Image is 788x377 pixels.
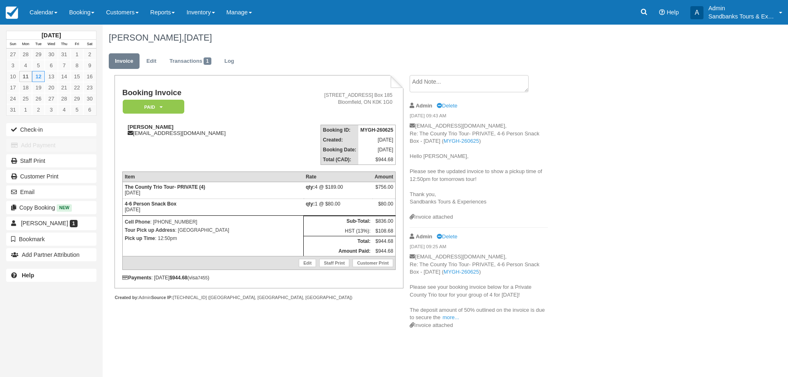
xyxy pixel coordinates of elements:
[373,226,396,236] td: $108.68
[58,104,71,115] a: 4
[123,100,184,114] em: Paid
[45,93,57,104] a: 27
[437,233,457,240] a: Delete
[437,103,457,109] a: Delete
[6,233,96,246] button: Bookmark
[140,53,163,69] a: Edit
[198,275,208,280] small: 7455
[32,71,45,82] a: 12
[19,71,32,82] a: 11
[373,236,396,247] td: $944.68
[32,40,45,49] th: Tue
[284,92,392,106] address: [STREET_ADDRESS] Box 185 Bloomfield, ON K0K 1G0
[321,125,358,135] th: Booking ID:
[83,82,96,93] a: 23
[71,93,83,104] a: 29
[83,93,96,104] a: 30
[7,93,19,104] a: 24
[306,184,315,190] strong: qty
[444,269,479,275] a: MYGH-260625
[122,275,151,281] strong: Payments
[58,40,71,49] th: Thu
[358,145,396,155] td: [DATE]
[321,135,358,145] th: Created:
[304,246,373,256] th: Amount Paid:
[442,314,459,320] a: more...
[122,99,181,114] a: Paid
[125,184,205,190] strong: The County Trio Tour- PRIVATE (4)
[32,49,45,60] a: 29
[122,89,280,97] h1: Booking Invoice
[45,104,57,115] a: 3
[58,49,71,60] a: 31
[115,295,139,300] strong: Created by:
[32,104,45,115] a: 2
[6,154,96,167] a: Staff Print
[83,104,96,115] a: 6
[19,49,32,60] a: 28
[410,322,548,329] div: Invoice attached
[57,204,72,211] span: New
[6,201,96,214] button: Copy Booking New
[7,82,19,93] a: 17
[659,9,665,15] i: Help
[410,112,548,121] em: [DATE] 09:43 AM
[122,182,303,199] td: [DATE]
[410,122,548,213] p: [EMAIL_ADDRESS][DOMAIN_NAME], Re: The County Trio Tour- PRIVATE, 4-6 Person Snack Box - [DATE] ( ...
[125,218,301,226] p: : [PHONE_NUMBER]
[71,71,83,82] a: 15
[125,226,301,234] p: : [GEOGRAPHIC_DATA]
[204,57,211,65] span: 1
[358,155,396,165] td: $944.68
[319,259,349,267] a: Staff Print
[122,199,303,216] td: [DATE]
[32,93,45,104] a: 26
[71,60,83,71] a: 8
[7,40,19,49] th: Sun
[45,71,57,82] a: 13
[22,272,34,279] b: Help
[58,93,71,104] a: 28
[83,60,96,71] a: 9
[83,49,96,60] a: 2
[19,40,32,49] th: Mon
[109,53,140,69] a: Invoice
[373,216,396,226] td: $836.00
[6,7,18,19] img: checkfront-main-nav-mini-logo.png
[83,71,96,82] a: 16
[444,138,479,144] a: MYGH-260625
[125,235,155,241] strong: Pick up Time
[32,82,45,93] a: 19
[321,145,358,155] th: Booking Date:
[19,82,32,93] a: 18
[321,155,358,165] th: Total (CAD):
[125,234,301,242] p: : 12:50pm
[373,172,396,182] th: Amount
[115,295,403,301] div: Admin [TECHNICAL_ID] ([GEOGRAPHIC_DATA], [GEOGRAPHIC_DATA], [GEOGRAPHIC_DATA])
[358,135,396,145] td: [DATE]
[122,172,303,182] th: Item
[708,4,774,12] p: Admin
[58,60,71,71] a: 7
[19,60,32,71] a: 4
[19,104,32,115] a: 1
[71,104,83,115] a: 5
[71,40,83,49] th: Fri
[45,82,57,93] a: 20
[304,236,373,247] th: Total:
[304,199,373,216] td: 1 @ $80.00
[7,104,19,115] a: 31
[122,124,280,136] div: [EMAIL_ADDRESS][DOMAIN_NAME]
[163,53,218,69] a: Transactions1
[19,93,32,104] a: 25
[410,243,548,252] em: [DATE] 09:25 AM
[6,139,96,152] button: Add Payment
[41,32,61,39] strong: [DATE]
[299,259,316,267] a: Edit
[70,220,78,227] span: 1
[125,227,175,233] strong: Tour Pick up Address
[45,60,57,71] a: 6
[218,53,241,69] a: Log
[410,213,548,221] div: Invoice attached
[151,295,173,300] strong: Source IP:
